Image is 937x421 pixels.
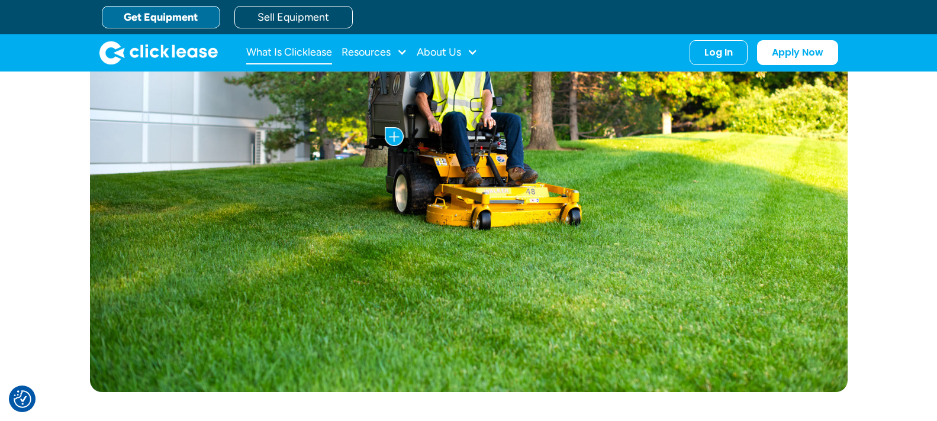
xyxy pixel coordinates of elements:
button: Consent Preferences [14,390,31,408]
a: Sell Equipment [234,6,353,28]
img: Plus icon with blue background [385,127,404,146]
a: Apply Now [757,40,838,65]
a: Get Equipment [102,6,220,28]
div: Resources [342,41,407,64]
div: Log In [704,47,733,59]
img: Revisit consent button [14,390,31,408]
a: What Is Clicklease [246,41,332,64]
a: home [99,41,218,64]
div: About Us [417,41,478,64]
img: Clicklease logo [99,41,218,64]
